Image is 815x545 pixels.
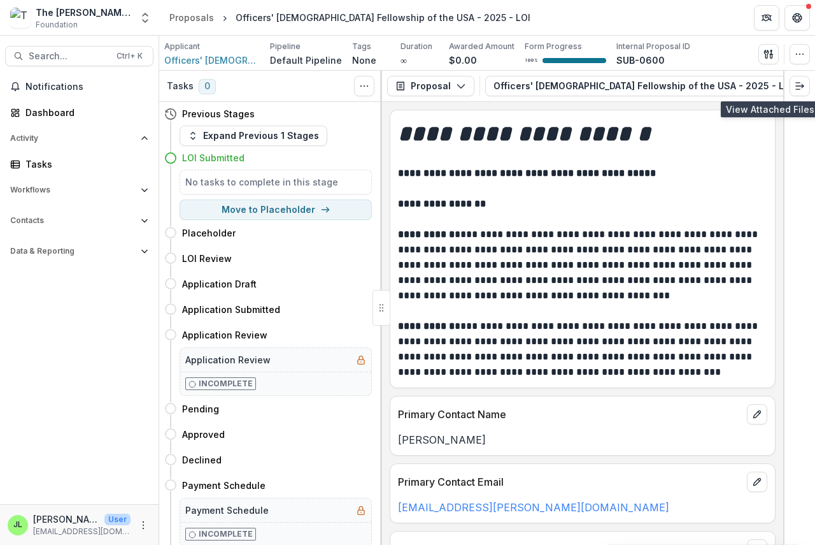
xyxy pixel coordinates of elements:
[790,76,810,96] button: Expand right
[354,76,374,96] button: Toggle View Cancelled Tasks
[352,54,376,67] p: None
[5,46,153,66] button: Search...
[164,8,219,27] a: Proposals
[449,54,477,67] p: $0.00
[5,102,153,123] a: Dashboard
[10,8,31,28] img: The Bolick Foundation
[352,41,371,52] p: Tags
[36,6,131,19] div: The [PERSON_NAME] Foundation
[398,432,767,447] p: [PERSON_NAME]
[182,226,236,240] h4: Placeholder
[29,51,109,62] span: Search...
[747,404,767,425] button: edit
[754,5,779,31] button: Partners
[36,19,78,31] span: Foundation
[199,378,253,389] p: Incomplete
[525,41,582,52] p: Form Progress
[199,528,253,540] p: Incomplete
[25,82,148,92] span: Notifications
[398,407,742,422] p: Primary Contact Name
[164,8,535,27] nav: breadcrumb
[5,76,153,97] button: Notifications
[180,126,327,146] button: Expand Previous 1 Stages
[164,41,200,52] p: Applicant
[616,41,690,52] p: Internal Proposal ID
[10,247,136,256] span: Data & Reporting
[33,526,131,537] p: [EMAIL_ADDRESS][DOMAIN_NAME]
[449,41,514,52] p: Awarded Amount
[10,134,136,143] span: Activity
[5,210,153,231] button: Open Contacts
[616,54,665,67] p: SUB-0600
[167,81,194,92] h3: Tasks
[182,428,225,441] h4: Approved
[398,474,742,490] p: Primary Contact Email
[114,49,145,63] div: Ctrl + K
[387,76,474,96] button: Proposal
[13,521,22,529] div: Joye Lane
[185,175,366,189] h5: No tasks to complete in this stage
[10,185,136,194] span: Workflows
[185,353,271,367] h5: Application Review
[5,180,153,200] button: Open Workflows
[182,303,280,316] h4: Application Submitted
[5,154,153,175] a: Tasks
[182,252,232,265] h4: LOI Review
[104,514,131,525] p: User
[182,479,266,492] h4: Payment Schedule
[180,200,372,220] button: Move to Placeholder
[182,328,267,342] h4: Application Review
[784,5,810,31] button: Get Help
[164,54,260,67] a: Officers' [DEMOGRAPHIC_DATA] Fellowship of the [GEOGRAPHIC_DATA]
[33,512,99,526] p: [PERSON_NAME]
[400,41,432,52] p: Duration
[182,151,244,164] h4: LOI Submitted
[270,41,301,52] p: Pipeline
[182,107,255,120] h4: Previous Stages
[136,5,154,31] button: Open entity switcher
[5,241,153,261] button: Open Data & Reporting
[5,128,153,149] button: Open Activity
[169,11,214,24] div: Proposals
[182,402,219,416] h4: Pending
[136,518,151,533] button: More
[10,216,136,225] span: Contacts
[400,54,407,67] p: ∞
[199,79,216,94] span: 0
[236,11,530,24] div: Officers' [DEMOGRAPHIC_DATA] Fellowship of the USA - 2025 - LOI
[182,453,222,467] h4: Declined
[747,472,767,492] button: edit
[525,56,537,65] p: 100 %
[25,106,143,119] div: Dashboard
[182,277,257,291] h4: Application Draft
[270,54,342,67] p: Default Pipeline
[25,157,143,171] div: Tasks
[185,504,269,517] h5: Payment Schedule
[398,501,669,514] a: [EMAIL_ADDRESS][PERSON_NAME][DOMAIN_NAME]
